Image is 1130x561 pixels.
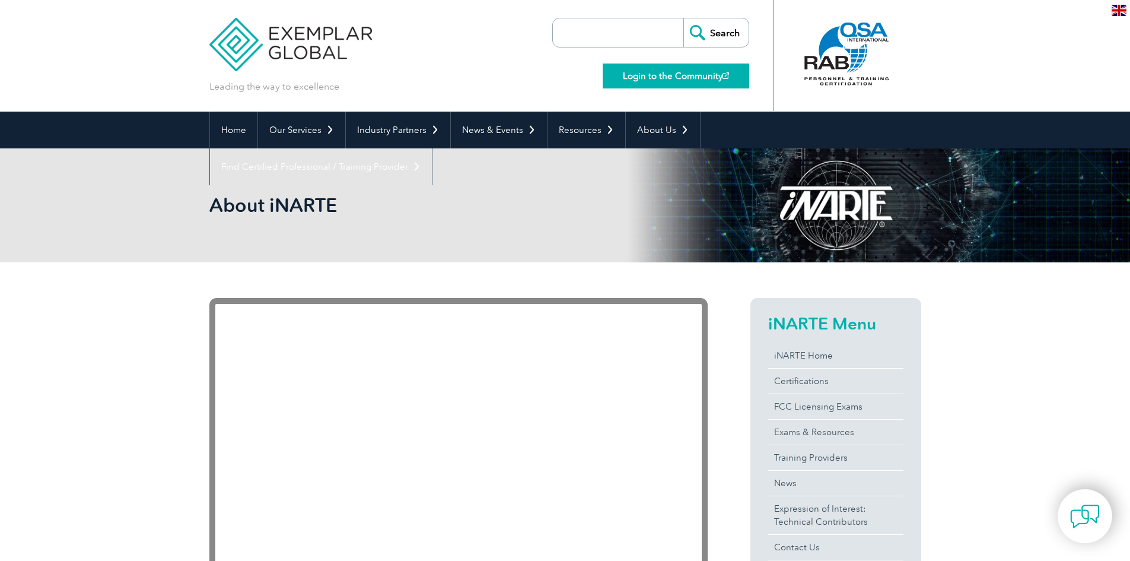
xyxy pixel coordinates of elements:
[210,148,432,185] a: Find Certified Professional / Training Provider
[768,496,903,534] a: Expression of Interest:Technical Contributors
[768,394,903,419] a: FCC Licensing Exams
[210,112,257,148] a: Home
[451,112,547,148] a: News & Events
[768,369,903,394] a: Certifications
[258,112,345,148] a: Our Services
[768,471,903,496] a: News
[768,535,903,560] a: Contact Us
[346,112,450,148] a: Industry Partners
[209,80,339,93] p: Leading the way to excellence
[1112,5,1126,16] img: en
[548,112,625,148] a: Resources
[683,18,749,47] input: Search
[768,314,903,333] h2: iNARTE Menu
[768,445,903,470] a: Training Providers
[603,64,749,88] a: Login to the Community
[626,112,700,148] a: About Us
[209,196,708,215] h2: About iNARTE
[768,420,903,445] a: Exams & Resources
[722,72,729,79] img: open_square.png
[768,343,903,368] a: iNARTE Home
[1070,502,1100,531] img: contact-chat.png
